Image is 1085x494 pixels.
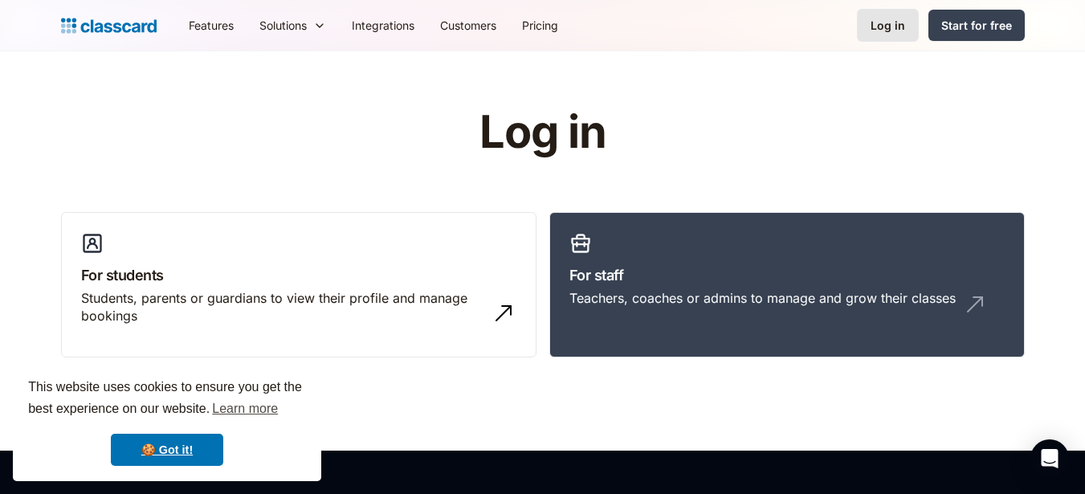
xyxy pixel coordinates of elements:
[509,7,571,43] a: Pricing
[28,378,306,421] span: This website uses cookies to ensure you get the best experience on our website.
[210,397,280,421] a: learn more about cookies
[549,212,1025,358] a: For staffTeachers, coaches or admins to manage and grow their classes
[871,17,905,34] div: Log in
[1030,439,1069,478] div: Open Intercom Messenger
[81,289,484,325] div: Students, parents or guardians to view their profile and manage bookings
[941,17,1012,34] div: Start for free
[288,108,797,157] h1: Log in
[61,14,157,37] a: home
[81,264,516,286] h3: For students
[427,7,509,43] a: Customers
[13,362,321,481] div: cookieconsent
[857,9,919,42] a: Log in
[928,10,1025,41] a: Start for free
[247,7,339,43] div: Solutions
[339,7,427,43] a: Integrations
[569,264,1005,286] h3: For staff
[111,434,223,466] a: dismiss cookie message
[176,7,247,43] a: Features
[61,212,536,358] a: For studentsStudents, parents or guardians to view their profile and manage bookings
[569,289,956,307] div: Teachers, coaches or admins to manage and grow their classes
[259,17,307,34] div: Solutions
